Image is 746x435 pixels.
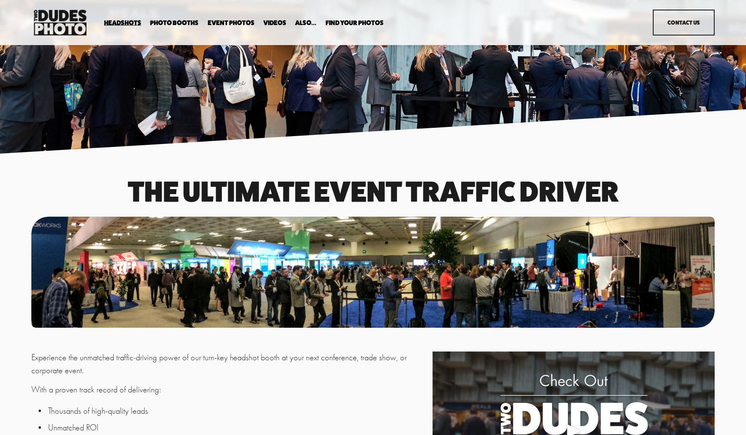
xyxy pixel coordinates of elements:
[104,20,141,26] span: Headshots
[326,19,384,27] a: folder dropdown
[31,178,715,205] h1: The Ultimate event traffic driver
[150,19,199,27] a: folder dropdown
[263,19,286,27] a: Videos
[295,19,316,27] a: folder dropdown
[653,10,715,35] a: Contact Us
[150,20,199,26] span: Photo Booths
[326,20,384,26] span: Find Your Photos
[104,19,141,27] a: folder dropdown
[208,19,255,27] a: Event Photos
[295,20,316,26] span: Also...
[31,352,428,377] p: Experience the unmatched traffic-driving power of our turn-key headshot booth at your next confer...
[31,8,89,38] img: Two Dudes Photo | Headshots, Portraits &amp; Photo Booths
[48,405,428,417] p: Thousands of high-quality leads
[31,384,428,396] p: With a proven track record of delivering:
[48,422,428,434] p: Unmatched ROI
